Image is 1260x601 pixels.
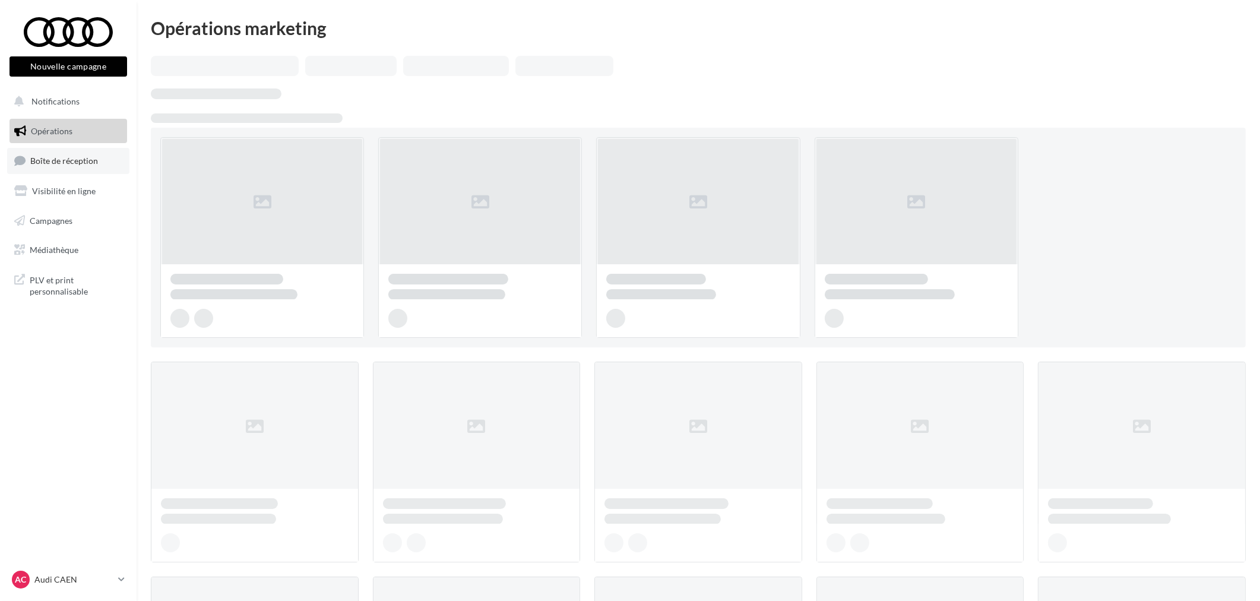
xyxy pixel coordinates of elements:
a: Opérations [7,119,129,144]
span: AC [15,574,27,586]
button: Notifications [7,89,125,114]
div: Opérations marketing [151,19,1246,37]
a: AC Audi CAEN [10,568,127,591]
span: Médiathèque [30,245,78,255]
span: Opérations [31,126,72,136]
a: Médiathèque [7,238,129,262]
a: PLV et print personnalisable [7,267,129,302]
span: Visibilité en ligne [32,186,96,196]
span: Campagnes [30,215,72,225]
span: Notifications [31,96,80,106]
a: Visibilité en ligne [7,179,129,204]
a: Boîte de réception [7,148,129,173]
span: Boîte de réception [30,156,98,166]
span: PLV et print personnalisable [30,272,122,298]
p: Audi CAEN [34,574,113,586]
button: Nouvelle campagne [10,56,127,77]
a: Campagnes [7,208,129,233]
